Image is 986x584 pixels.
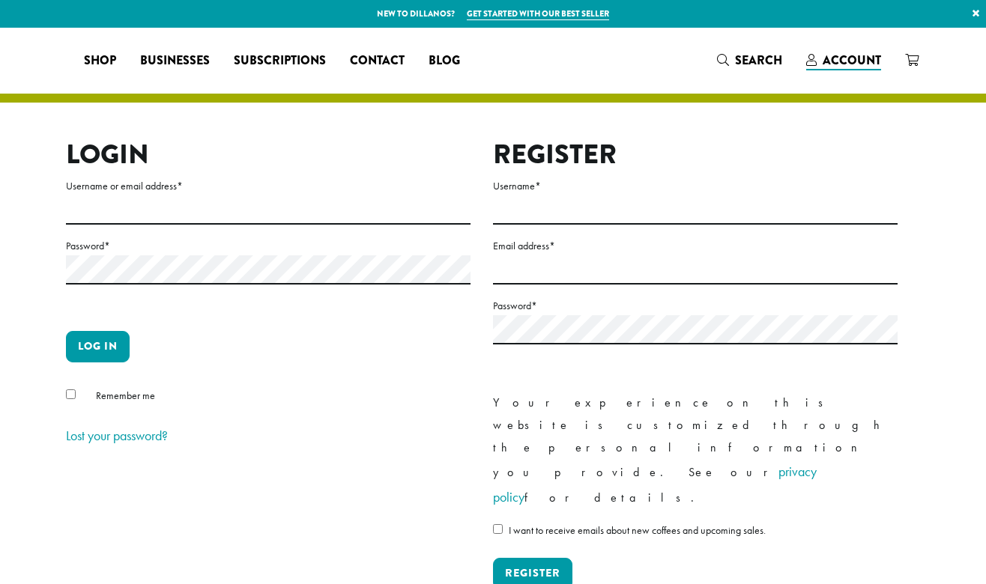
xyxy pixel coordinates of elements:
label: Username [493,177,898,195]
label: Email address [493,237,898,255]
span: Blog [429,52,460,70]
span: Contact [350,52,405,70]
h2: Register [493,139,898,171]
h2: Login [66,139,471,171]
button: Log in [66,331,130,362]
span: Businesses [140,52,210,70]
span: Remember me [96,389,155,402]
span: Search [735,52,782,69]
span: Shop [84,52,116,70]
span: Subscriptions [234,52,326,70]
a: Search [705,48,794,73]
a: Get started with our best seller [467,7,609,20]
label: Password [66,237,471,255]
a: Lost your password? [66,427,168,444]
p: Your experience on this website is customized through the personal information you provide. See o... [493,392,898,510]
label: Password [493,296,898,315]
a: Shop [72,49,128,73]
span: I want to receive emails about new coffees and upcoming sales. [509,523,766,537]
label: Username or email address [66,177,471,195]
span: Account [823,52,881,69]
a: privacy policy [493,463,817,505]
input: I want to receive emails about new coffees and upcoming sales. [493,524,503,534]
